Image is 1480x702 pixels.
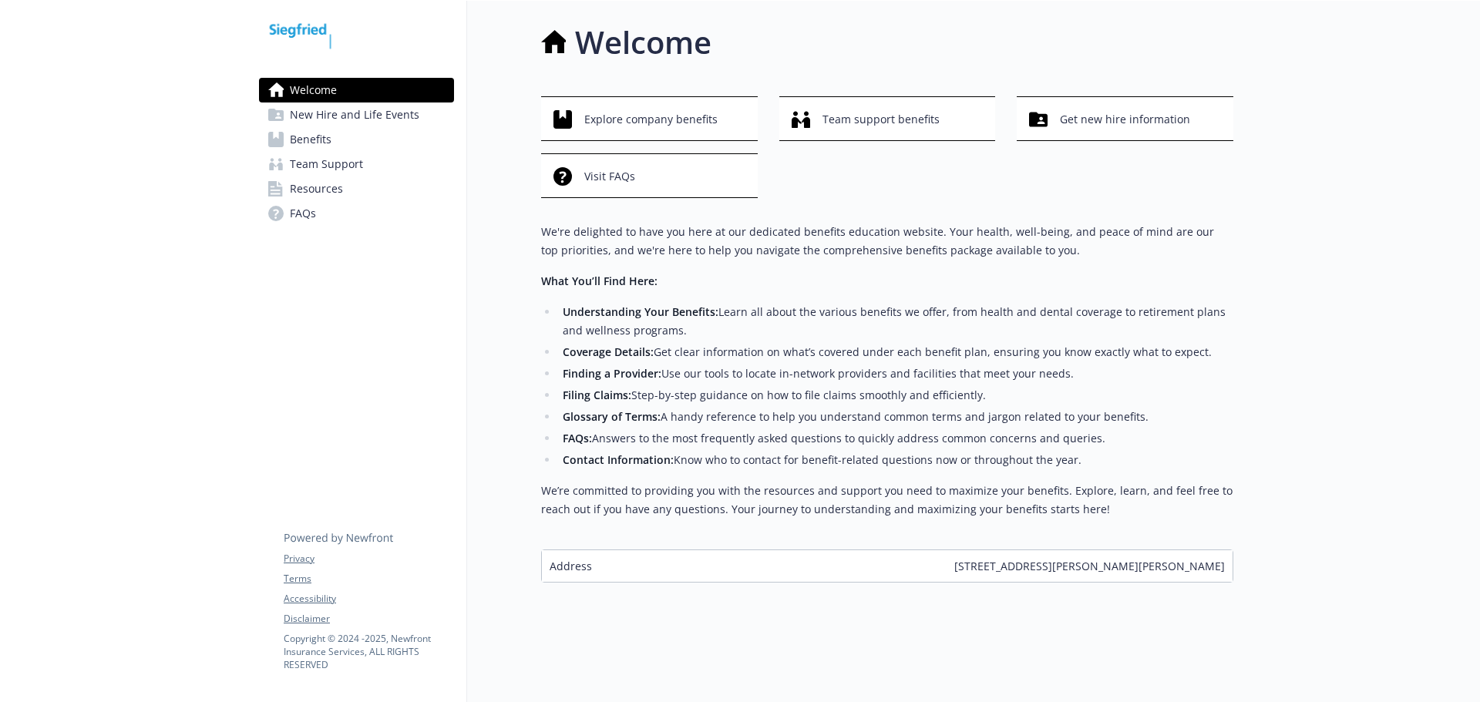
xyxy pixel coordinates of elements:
[563,431,592,445] strong: FAQs:
[284,612,453,626] a: Disclaimer
[1017,96,1233,141] button: Get new hire information
[259,201,454,226] a: FAQs
[259,78,454,102] a: Welcome
[290,102,419,127] span: New Hire and Life Events
[290,78,337,102] span: Welcome
[563,409,661,424] strong: Glossary of Terms:
[1060,105,1190,134] span: Get new hire information
[558,343,1233,361] li: Get clear information on what’s covered under each benefit plan, ensuring you know exactly what t...
[584,105,718,134] span: Explore company benefits
[550,558,592,574] span: Address
[259,102,454,127] a: New Hire and Life Events
[563,344,654,359] strong: Coverage Details:
[558,386,1233,405] li: Step-by-step guidance on how to file claims smoothly and efficiently.
[290,152,363,176] span: Team Support
[284,632,453,671] p: Copyright © 2024 - 2025 , Newfront Insurance Services, ALL RIGHTS RESERVED
[822,105,940,134] span: Team support benefits
[558,364,1233,383] li: Use our tools to locate in-network providers and facilities that meet your needs.
[541,223,1233,260] p: We're delighted to have you here at our dedicated benefits education website. Your health, well-b...
[541,274,658,288] strong: What You’ll Find Here:
[558,451,1233,469] li: Know who to contact for benefit-related questions now or throughout the year.
[563,388,631,402] strong: Filing Claims:
[290,127,331,152] span: Benefits
[584,162,635,191] span: Visit FAQs
[563,452,674,467] strong: Contact Information:
[558,408,1233,426] li: A handy reference to help you understand common terms and jargon related to your benefits.
[290,176,343,201] span: Resources
[563,366,661,381] strong: Finding a Provider:
[558,429,1233,448] li: Answers to the most frequently asked questions to quickly address common concerns and queries.
[575,19,711,65] h1: Welcome
[779,96,996,141] button: Team support benefits
[259,152,454,176] a: Team Support
[563,304,718,319] strong: Understanding Your Benefits:
[284,572,453,586] a: Terms
[259,127,454,152] a: Benefits
[284,552,453,566] a: Privacy
[954,558,1225,574] span: [STREET_ADDRESS][PERSON_NAME][PERSON_NAME]
[259,176,454,201] a: Resources
[284,592,453,606] a: Accessibility
[541,96,758,141] button: Explore company benefits
[290,201,316,226] span: FAQs
[541,482,1233,519] p: We’re committed to providing you with the resources and support you need to maximize your benefit...
[541,153,758,198] button: Visit FAQs
[558,303,1233,340] li: Learn all about the various benefits we offer, from health and dental coverage to retirement plan...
